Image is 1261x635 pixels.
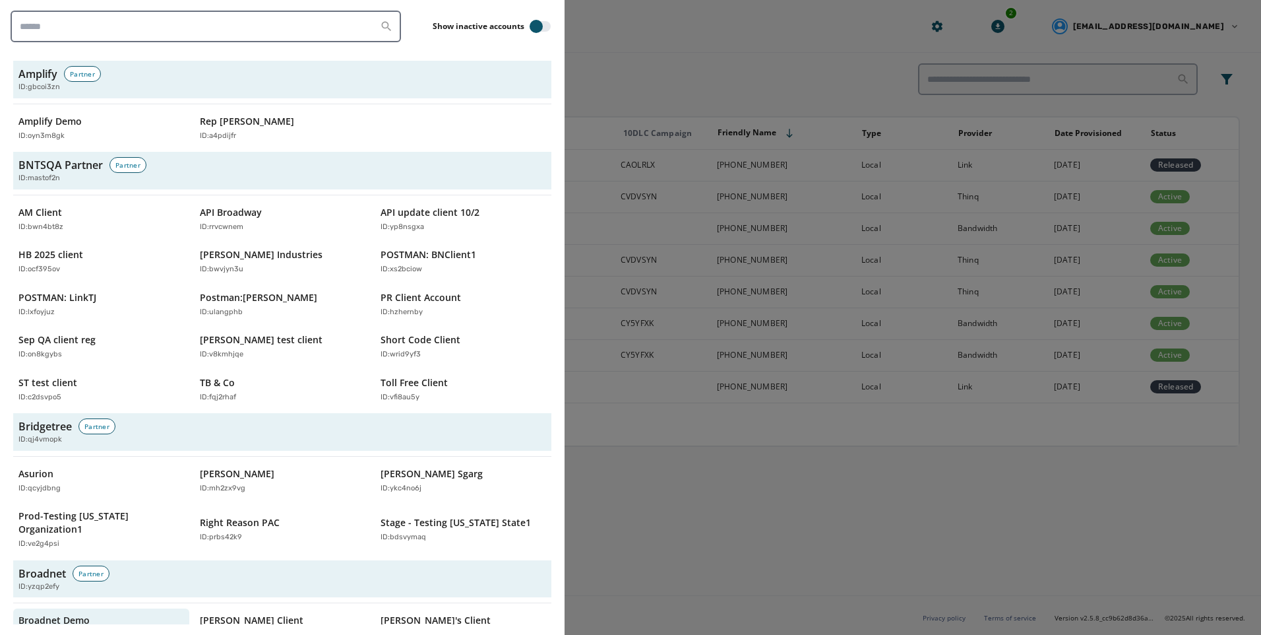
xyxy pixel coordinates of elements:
[195,243,371,281] button: [PERSON_NAME] IndustriesID:bwvjyn3u
[13,61,551,98] button: AmplifyPartnerID:gbcoi3zn
[200,614,303,627] p: [PERSON_NAME] Client
[18,206,62,219] p: AM Client
[64,66,101,82] div: Partner
[381,349,421,360] p: ID: wrid9yf3
[18,157,103,173] h3: BNTSQA Partner
[381,307,423,318] p: ID: hzhernby
[18,614,90,627] p: Broadnet Demo
[381,248,476,261] p: POSTMAN: BNClient1
[381,483,421,494] p: ID: ykc4no6j
[200,248,323,261] p: [PERSON_NAME] Industries
[200,376,235,389] p: TB & Co
[73,566,109,582] div: Partner
[381,614,491,627] p: [PERSON_NAME]'s Client
[13,152,551,189] button: BNTSQA PartnerPartnerID:mastof2n
[200,307,243,318] p: ID: ulangphb
[13,371,189,409] button: ST test clientID:c2dsvpo5
[18,566,66,582] h3: Broadnet
[13,328,189,366] button: Sep QA client regID:on8kgybs
[13,201,189,238] button: AM ClientID:bwn4bt8z
[200,115,294,128] p: Rep [PERSON_NAME]
[18,82,60,93] span: ID: gbcoi3zn
[18,582,59,593] span: ID: yzqp2efy
[195,110,371,147] button: Rep [PERSON_NAME]ID:a4pdijfr
[200,532,242,543] p: ID: prbs42k9
[200,516,280,529] p: Right Reason PAC
[375,462,551,500] button: [PERSON_NAME] SgargID:ykc4no6j
[18,349,62,360] p: ID: on8kgybs
[200,291,317,304] p: Postman:[PERSON_NAME]
[18,539,59,550] p: ID: ve2g4psi
[18,115,82,128] p: Amplify Demo
[375,286,551,323] button: PR Client AccountID:hzhernby
[18,131,65,142] p: ID: oyn3m8gk
[200,222,243,233] p: ID: rrvcwnem
[18,418,72,434] h3: Bridgetree
[18,66,57,82] h3: Amplify
[18,291,96,304] p: POSTMAN: LinkTJ
[109,157,146,173] div: Partner
[13,110,189,147] button: Amplify DemoID:oyn3m8gk
[200,264,243,275] p: ID: bwvjyn3u
[13,413,551,451] button: BridgetreePartnerID:qj4vmopk
[18,222,63,233] p: ID: bwn4bt8z
[381,392,419,403] p: ID: vfi8au5y
[195,504,371,555] button: Right Reason PACID:prbs42k9
[381,206,479,219] p: API update client 10/2
[381,222,424,233] p: ID: yp8nsgxa
[381,532,426,543] p: ID: bdsvymaq
[18,307,55,318] p: ID: lxfoyjuz
[195,286,371,323] button: Postman:[PERSON_NAME]ID:ulangphb
[18,467,53,481] p: Asurion
[375,328,551,366] button: Short Code ClientID:wrid9yf3
[195,201,371,238] button: API BroadwayID:rrvcwnem
[18,333,96,347] p: Sep QA client reg
[200,206,262,219] p: API Broadway
[200,392,236,403] p: ID: fqj2rhaf
[433,21,524,32] label: Show inactive accounts
[13,286,189,323] button: POSTMAN: LinkTJID:lxfoyjuz
[18,173,60,184] span: ID: mastof2n
[381,333,460,347] p: Short Code Client
[18,434,62,446] span: ID: qj4vmopk
[375,201,551,238] button: API update client 10/2ID:yp8nsgxa
[375,371,551,409] button: Toll Free ClientID:vfi8au5y
[18,510,171,536] p: Prod-Testing [US_STATE] Organization1
[375,243,551,281] button: POSTMAN: BNClient1ID:xs2bciow
[18,264,60,275] p: ID: ocf395ov
[195,371,371,409] button: TB & CoID:fqj2rhaf
[13,504,189,555] button: Prod-Testing [US_STATE] Organization1ID:ve2g4psi
[381,467,483,481] p: [PERSON_NAME] Sgarg
[381,516,531,529] p: Stage - Testing [US_STATE] State1
[13,560,551,598] button: BroadnetPartnerID:yzqp2efy
[18,392,61,403] p: ID: c2dsvpo5
[13,462,189,500] button: AsurionID:qcyjdbng
[381,291,461,304] p: PR Client Account
[18,483,61,494] p: ID: qcyjdbng
[78,418,115,434] div: Partner
[381,376,448,389] p: Toll Free Client
[200,467,274,481] p: [PERSON_NAME]
[200,349,243,360] p: ID: v8kmhjqe
[13,243,189,281] button: HB 2025 clientID:ocf395ov
[200,131,236,142] p: ID: a4pdijfr
[18,376,77,389] p: ST test client
[200,333,323,347] p: [PERSON_NAME] test client
[195,462,371,500] button: [PERSON_NAME]ID:mh2zx9vg
[381,264,422,275] p: ID: xs2bciow
[375,504,551,555] button: Stage - Testing [US_STATE] State1ID:bdsvymaq
[200,483,245,494] p: ID: mh2zx9vg
[195,328,371,366] button: [PERSON_NAME] test clientID:v8kmhjqe
[18,248,83,261] p: HB 2025 client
